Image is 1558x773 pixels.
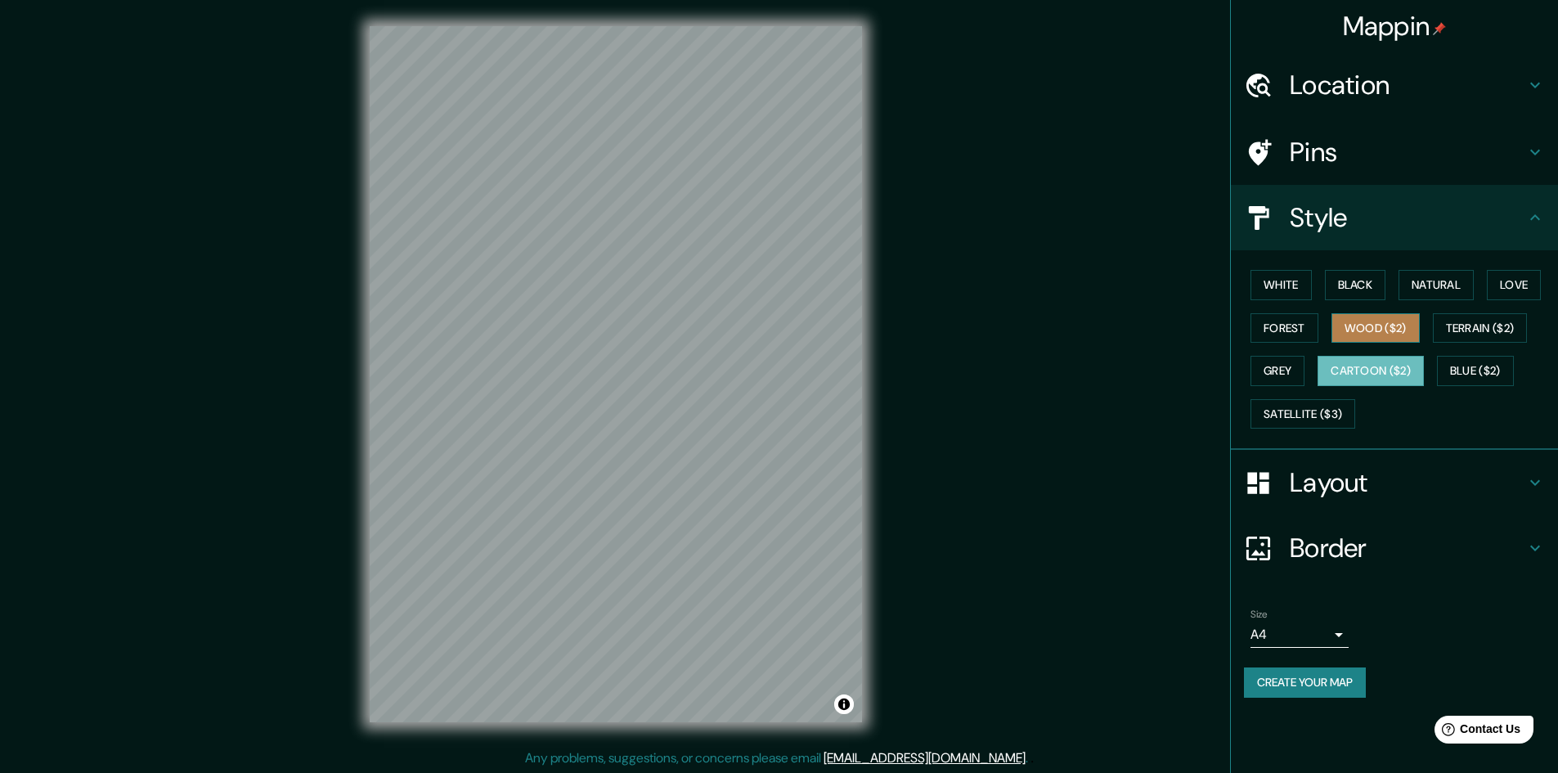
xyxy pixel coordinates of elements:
[1290,532,1525,564] h4: Border
[1231,185,1558,250] div: Style
[1231,515,1558,581] div: Border
[1433,313,1528,344] button: Terrain ($2)
[1250,622,1349,648] div: A4
[1290,69,1525,101] h4: Location
[1028,748,1030,768] div: .
[1250,270,1312,300] button: White
[824,749,1026,766] a: [EMAIL_ADDRESS][DOMAIN_NAME]
[1250,608,1268,622] label: Size
[1412,709,1540,755] iframe: Help widget launcher
[1325,270,1386,300] button: Black
[1331,313,1420,344] button: Wood ($2)
[1244,667,1366,698] button: Create your map
[1318,356,1424,386] button: Cartoon ($2)
[1487,270,1541,300] button: Love
[1231,52,1558,118] div: Location
[1343,10,1447,43] h4: Mappin
[1231,119,1558,185] div: Pins
[1250,356,1304,386] button: Grey
[1290,466,1525,499] h4: Layout
[370,26,862,722] canvas: Map
[1399,270,1474,300] button: Natural
[1437,356,1514,386] button: Blue ($2)
[1250,399,1355,429] button: Satellite ($3)
[1290,136,1525,169] h4: Pins
[1290,201,1525,234] h4: Style
[834,694,854,714] button: Toggle attribution
[1433,22,1446,35] img: pin-icon.png
[1030,748,1034,768] div: .
[1231,450,1558,515] div: Layout
[525,748,1028,768] p: Any problems, suggestions, or concerns please email .
[1250,313,1318,344] button: Forest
